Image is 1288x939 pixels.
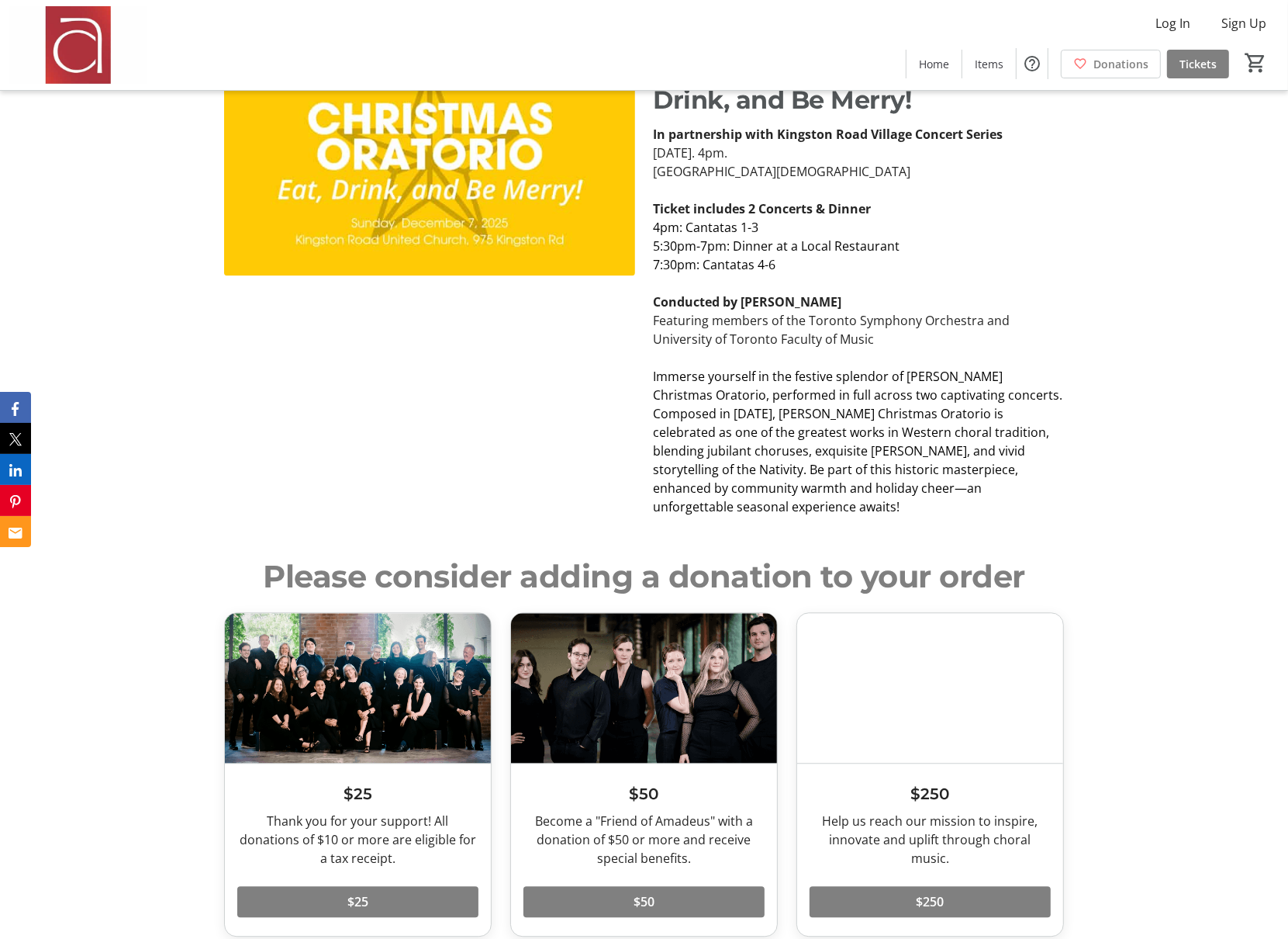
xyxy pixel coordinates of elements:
button: Cart [1241,49,1269,77]
span: 5:30pm-7pm: Dinner at a Local Restaurant [654,237,900,255]
button: Log In [1143,11,1203,36]
h3: $250 [810,782,1051,806]
div: Help us reach our mission to inspire, innovate and uplift through choral music. [810,812,1051,868]
button: $25 [237,886,478,917]
p: [GEOGRAPHIC_DATA][DEMOGRAPHIC_DATA] [654,162,1065,181]
button: Help [1017,48,1048,79]
strong: In partnership with Kingston Road Village Concert Series [654,126,1003,143]
p: Featuring members of the Toronto Symphony Orchestra and University of Toronto Faculty of Music [654,311,1065,348]
p: [DATE]. 4pm. [654,144,1065,162]
img: undefined [224,44,635,275]
h3: $25 [237,782,478,806]
p: Please consider adding a donation to your order [224,553,1064,600]
span: Donations [1093,56,1148,72]
img: $250 [797,613,1063,763]
span: Log In [1155,14,1190,33]
span: Sign Up [1221,14,1266,33]
div: Thank you for your support! All donations of $10 or more are eligible for a tax receipt. [237,812,478,868]
span: $25 [347,892,368,911]
img: $25 [225,613,491,763]
span: Immerse yourself in the festive splendor of [PERSON_NAME] Christmas Oratorio, performed in full a... [654,368,1063,515]
span: Home [919,56,949,72]
button: $50 [523,886,765,917]
span: Items [975,56,1003,72]
span: 4pm: Cantatas 1-3 [654,219,759,236]
button: $250 [810,886,1051,917]
strong: Ticket includes 2 Concerts & Dinner [654,200,872,217]
img: Amadeus Choir of Greater Toronto 's Logo [9,6,147,84]
span: 7:30pm: Cantatas 4-6 [654,256,776,273]
h3: $50 [523,782,765,806]
img: $50 [511,613,777,763]
a: Donations [1061,50,1161,78]
div: Become a "Friend of Amadeus" with a donation of $50 or more and receive special benefits. [523,812,765,868]
a: Tickets [1167,50,1229,78]
span: $250 [917,892,944,911]
span: Tickets [1179,56,1217,72]
strong: Conducted by [PERSON_NAME] [654,293,842,310]
a: Home [906,50,962,78]
span: $50 [634,892,654,911]
a: Items [962,50,1016,78]
button: Sign Up [1209,11,1279,36]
